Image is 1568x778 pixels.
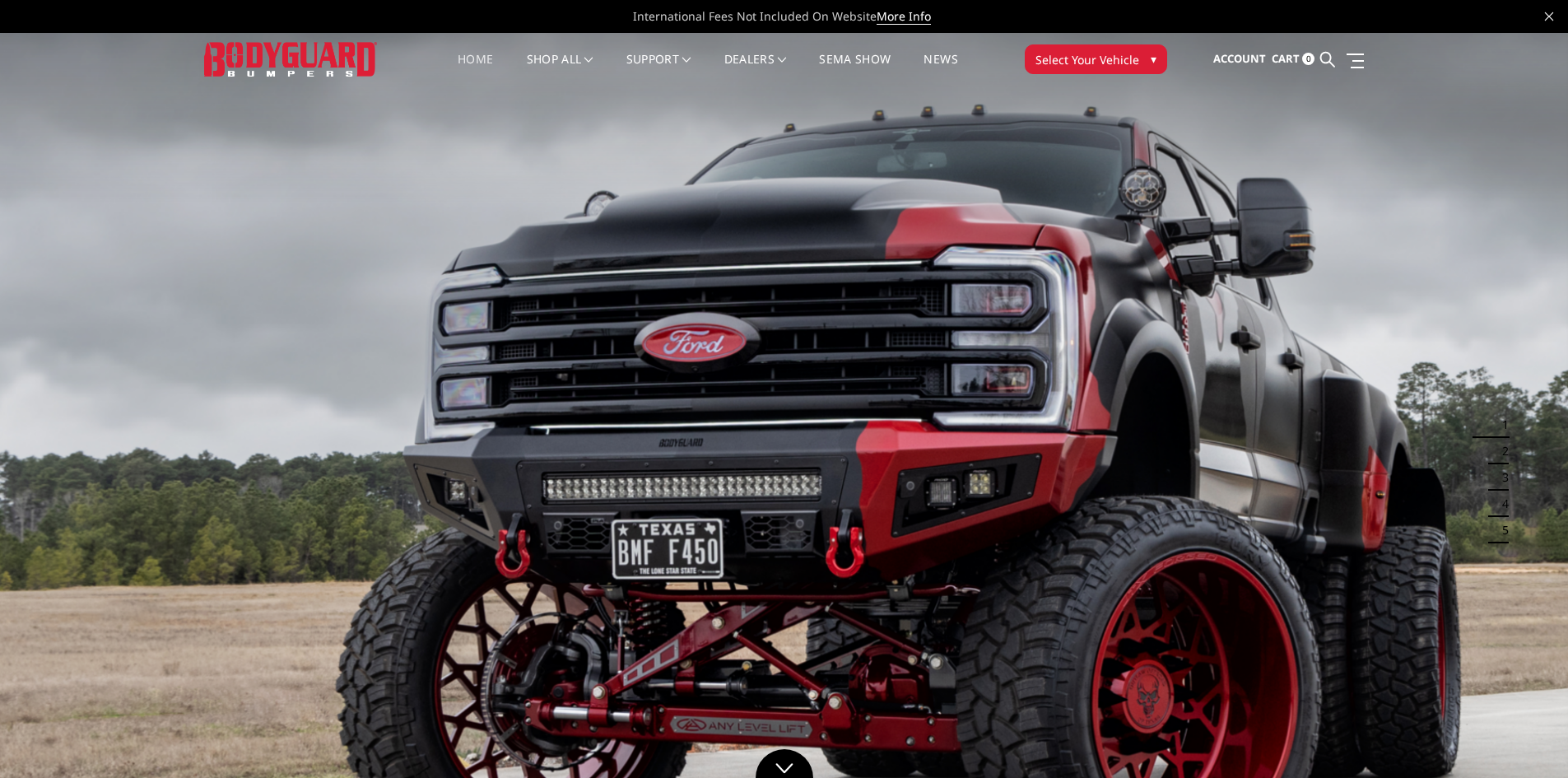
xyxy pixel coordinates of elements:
img: BODYGUARD BUMPERS [204,42,377,76]
iframe: Chat Widget [1486,699,1568,778]
span: Cart [1272,51,1300,66]
button: 1 of 5 [1492,412,1509,438]
button: 2 of 5 [1492,438,1509,464]
span: ▾ [1151,50,1156,68]
button: 5 of 5 [1492,517,1509,543]
button: 3 of 5 [1492,464,1509,491]
span: 0 [1302,53,1314,65]
a: SEMA Show [819,54,891,86]
a: News [924,54,957,86]
span: Select Your Vehicle [1035,51,1139,68]
button: 4 of 5 [1492,491,1509,517]
a: Click to Down [756,749,813,778]
a: Support [626,54,691,86]
a: Cart 0 [1272,37,1314,82]
a: shop all [527,54,593,86]
span: Account [1213,51,1266,66]
button: Select Your Vehicle [1025,44,1167,74]
a: Account [1213,37,1266,82]
a: Dealers [724,54,787,86]
a: More Info [877,8,931,25]
a: Home [458,54,493,86]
